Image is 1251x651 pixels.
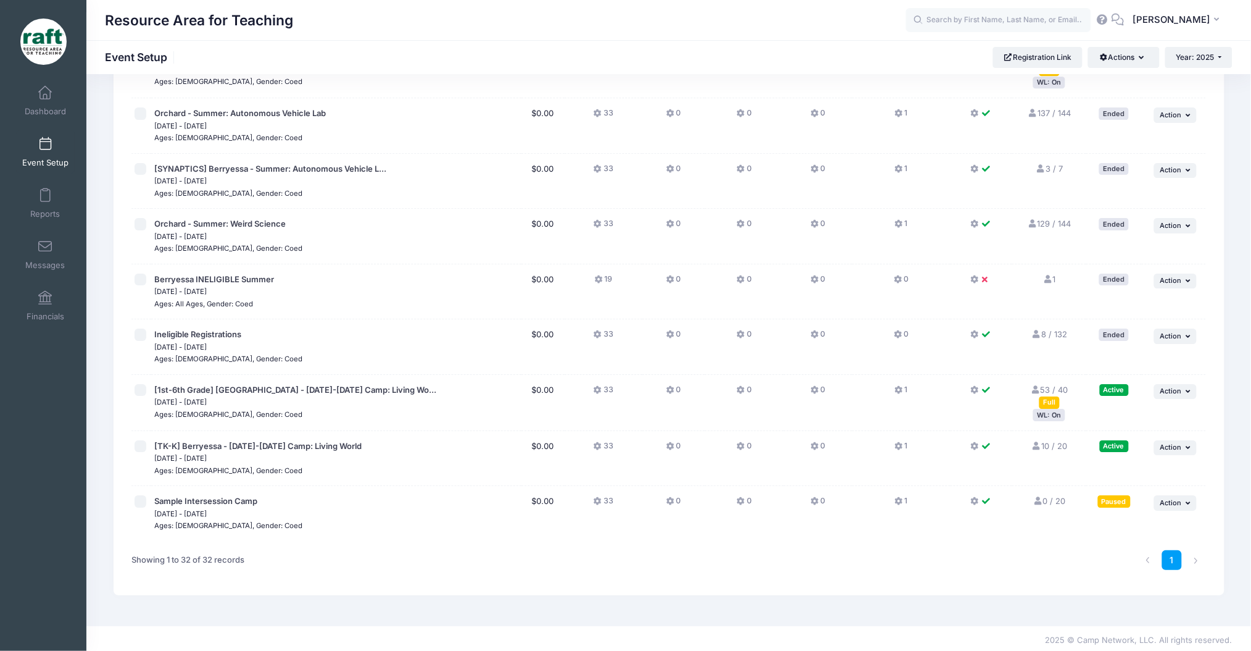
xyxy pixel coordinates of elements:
[105,6,293,35] h1: Resource Area for Teaching
[16,79,75,122] a: Dashboard
[522,98,565,154] td: $0.00
[1028,108,1071,118] a: 137 / 144
[1100,440,1129,452] div: Active
[810,495,825,513] button: 0
[666,440,681,458] button: 0
[1154,163,1197,178] button: Action
[1154,218,1197,233] button: Action
[895,384,908,402] button: 1
[154,274,274,284] span: Berryessa INELIGIBLE Summer
[1031,385,1068,407] a: 53 / 40 Full
[895,495,908,513] button: 1
[154,466,302,475] small: Ages: [DEMOGRAPHIC_DATA], Gender: Coed
[154,385,436,395] span: [1st-6th Grade] [GEOGRAPHIC_DATA] - [DATE]-[DATE] Camp: Living Wo...
[810,274,825,292] button: 0
[154,355,302,363] small: Ages: [DEMOGRAPHIC_DATA], Gender: Coed
[25,106,66,117] span: Dashboard
[594,218,613,236] button: 33
[522,209,565,264] td: $0.00
[522,319,565,375] td: $0.00
[666,163,681,181] button: 0
[20,19,67,65] img: Resource Area for Teaching
[1160,498,1182,507] span: Action
[1099,163,1129,175] div: Ended
[154,287,207,296] small: [DATE] - [DATE]
[1088,47,1159,68] button: Actions
[154,77,302,86] small: Ages: [DEMOGRAPHIC_DATA], Gender: Coed
[1160,387,1182,395] span: Action
[154,219,286,229] span: Orchard - Summer: Weird Science
[154,108,326,118] span: Orchard - Summer: Autonomous Vehicle Lab
[594,163,613,181] button: 33
[1124,6,1232,35] button: [PERSON_NAME]
[105,51,178,64] h1: Event Setup
[1154,440,1197,455] button: Action
[594,329,613,346] button: 33
[895,440,908,458] button: 1
[25,260,65,271] span: Messages
[154,133,302,142] small: Ages: [DEMOGRAPHIC_DATA], Gender: Coed
[737,107,752,125] button: 0
[737,218,752,236] button: 0
[737,274,752,292] button: 0
[16,130,75,174] a: Event Setup
[1154,384,1197,399] button: Action
[1160,111,1182,119] span: Action
[1160,221,1182,230] span: Action
[594,107,613,125] button: 33
[30,209,60,219] span: Reports
[16,182,75,225] a: Reports
[154,244,302,253] small: Ages: [DEMOGRAPHIC_DATA], Gender: Coed
[594,495,613,513] button: 33
[131,546,244,574] div: Showing 1 to 32 of 32 records
[594,384,613,402] button: 33
[1036,164,1063,174] a: 3 / 7
[1045,635,1232,645] span: 2025 © Camp Network, LLC. All rights reserved.
[666,384,681,402] button: 0
[154,521,302,530] small: Ages: [DEMOGRAPHIC_DATA], Gender: Coed
[666,218,681,236] button: 0
[154,329,241,339] span: Ineligible Registrations
[1160,276,1182,285] span: Action
[522,264,565,320] td: $0.00
[154,164,386,174] span: [SYNAPTICS] Berryessa - Summer: Autonomous Vehicle L...
[894,329,908,346] button: 0
[993,47,1083,68] a: Registration Link
[154,122,207,130] small: [DATE] - [DATE]
[1033,496,1066,506] a: 0 / 20
[16,233,75,276] a: Messages
[154,441,362,451] span: [TK-K] Berryessa - [DATE]-[DATE] Camp: Living World
[522,431,565,487] td: $0.00
[1039,397,1060,408] div: Full
[906,8,1091,33] input: Search by First Name, Last Name, or Email...
[895,218,908,236] button: 1
[810,107,825,125] button: 0
[1043,274,1056,284] a: 1
[154,300,253,308] small: Ages: All Ages, Gender: Coed
[154,496,257,506] span: Sample Intersession Camp
[1033,77,1065,88] div: WL: On
[1100,384,1129,396] div: Active
[810,329,825,346] button: 0
[154,177,207,185] small: [DATE] - [DATE]
[737,440,752,458] button: 0
[895,107,908,125] button: 1
[154,410,302,419] small: Ages: [DEMOGRAPHIC_DATA], Gender: Coed
[1098,495,1131,507] div: Paused
[16,284,75,327] a: Financials
[522,486,565,541] td: $0.00
[1160,332,1182,340] span: Action
[1160,166,1182,174] span: Action
[737,495,752,513] button: 0
[1031,329,1067,339] a: 8 / 132
[1160,443,1182,451] span: Action
[810,163,825,181] button: 0
[666,329,681,346] button: 0
[27,311,64,322] span: Financials
[594,274,612,292] button: 19
[1099,329,1129,340] div: Ended
[895,163,908,181] button: 1
[1133,13,1210,27] span: [PERSON_NAME]
[666,495,681,513] button: 0
[522,375,565,431] td: $0.00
